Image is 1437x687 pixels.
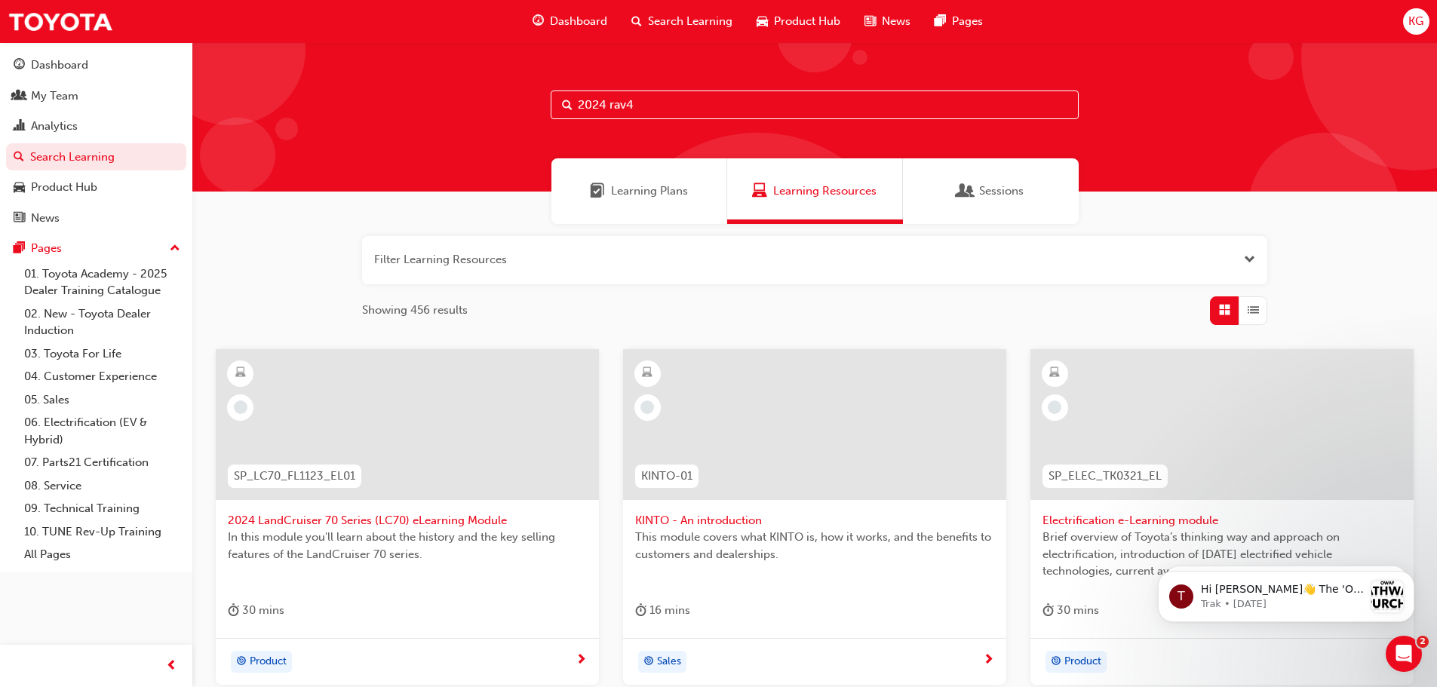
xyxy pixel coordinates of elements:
button: Pages [6,235,186,262]
span: duration-icon [228,601,239,620]
a: Trak [8,5,113,38]
div: 30 mins [228,601,284,620]
div: 16 mins [635,601,690,620]
span: next-icon [983,654,994,667]
a: SessionsSessions [903,158,1079,224]
button: DashboardMy TeamAnalyticsSearch LearningProduct HubNews [6,48,186,235]
span: In this module you'll learn about the history and the key selling features of the LandCruiser 70 ... [228,529,587,563]
div: Dashboard [31,57,88,74]
span: Product [1064,653,1101,670]
div: Pages [31,240,62,257]
span: up-icon [170,239,180,259]
div: News [31,210,60,227]
span: pages-icon [14,242,25,256]
span: Sessions [979,182,1024,200]
div: Analytics [31,118,78,135]
a: SP_ELEC_TK0321_ELElectrification e-Learning moduleBrief overview of Toyota’s thinking way and app... [1030,349,1414,685]
a: 05. Sales [18,388,186,412]
a: 09. Technical Training [18,497,186,520]
span: chart-icon [14,120,25,133]
a: 06. Electrification (EV & Hybrid) [18,411,186,451]
span: next-icon [576,654,587,667]
span: people-icon [14,90,25,103]
span: learningRecordVerb_NONE-icon [640,400,654,414]
span: KG [1408,13,1423,30]
a: Search Learning [6,143,186,171]
span: Product [250,653,287,670]
span: duration-icon [635,601,646,620]
a: news-iconNews [852,6,923,37]
div: 30 mins [1042,601,1099,620]
a: News [6,204,186,232]
span: 2 [1417,636,1429,648]
span: Sales [657,653,681,670]
span: learningResourceType_ELEARNING-icon [642,363,652,383]
span: duration-icon [1042,601,1054,620]
span: Search Learning [648,13,732,30]
span: pages-icon [935,12,946,31]
span: Learning Plans [590,182,605,200]
span: Search [562,97,573,114]
span: List [1248,302,1259,319]
span: Learning Resources [752,182,767,200]
span: target-icon [643,652,654,672]
span: Grid [1219,302,1230,319]
span: guage-icon [533,12,544,31]
a: 10. TUNE Rev-Up Training [18,520,186,544]
span: learningResourceType_ELEARNING-icon [235,363,246,383]
a: 04. Customer Experience [18,365,186,388]
a: My Team [6,82,186,110]
span: Product Hub [774,13,840,30]
a: car-iconProduct Hub [745,6,852,37]
a: Learning PlansLearning Plans [551,158,727,224]
span: Sessions [958,182,973,200]
span: 2024 LandCruiser 70 Series (LC70) eLearning Module [228,512,587,529]
div: Product Hub [31,179,97,196]
a: guage-iconDashboard [520,6,619,37]
span: Electrification e-Learning module [1042,512,1402,529]
a: KINTO-01KINTO - An introductionThis module covers what KINTO is, how it works, and the benefits t... [623,349,1006,685]
span: prev-icon [166,657,177,676]
button: KG [1403,8,1429,35]
span: SP_LC70_FL1123_EL01 [234,468,355,485]
div: My Team [31,87,78,105]
span: news-icon [864,12,876,31]
span: Showing 456 results [362,302,468,319]
a: 03. Toyota For Life [18,342,186,366]
a: search-iconSearch Learning [619,6,745,37]
input: Search... [551,90,1079,119]
span: Learning Plans [611,182,688,200]
span: SP_ELEC_TK0321_EL [1049,468,1162,485]
iframe: Intercom notifications message [1135,541,1437,646]
a: Product Hub [6,173,186,201]
span: learningRecordVerb_NONE-icon [1048,400,1061,414]
span: target-icon [236,652,247,672]
a: All Pages [18,543,186,566]
button: Open the filter [1244,251,1255,268]
span: News [882,13,910,30]
span: KINTO-01 [641,468,692,485]
span: news-icon [14,212,25,225]
a: 01. Toyota Academy - 2025 Dealer Training Catalogue [18,262,186,302]
span: search-icon [631,12,642,31]
span: This module covers what KINTO is, how it works, and the benefits to customers and dealerships. [635,529,994,563]
span: car-icon [757,12,768,31]
a: 08. Service [18,474,186,498]
iframe: Intercom live chat [1386,636,1422,672]
a: 02. New - Toyota Dealer Induction [18,302,186,342]
span: car-icon [14,181,25,195]
span: search-icon [14,151,24,164]
span: Pages [952,13,983,30]
span: guage-icon [14,59,25,72]
span: Dashboard [550,13,607,30]
span: KINTO - An introduction [635,512,994,529]
a: pages-iconPages [923,6,995,37]
span: Brief overview of Toyota’s thinking way and approach on electrification, introduction of [DATE] e... [1042,529,1402,580]
span: learningRecordVerb_NONE-icon [234,400,247,414]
